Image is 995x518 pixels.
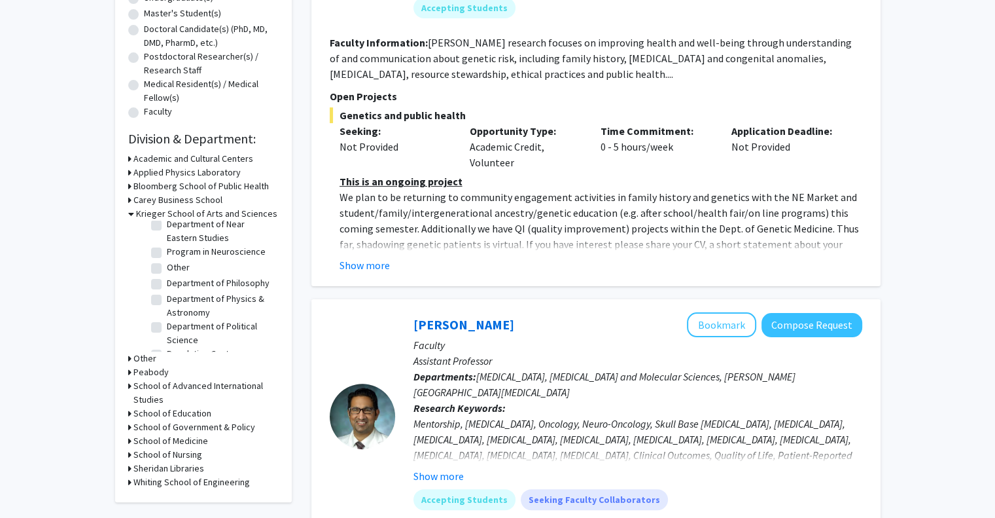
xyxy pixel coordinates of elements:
[340,189,862,284] p: We plan to be returning to community engagement activities in family history and genetics with th...
[144,7,221,20] label: Master's Student(s)
[470,123,581,139] p: Opportunity Type:
[330,36,428,49] b: Faculty Information:
[340,257,390,273] button: Show more
[133,193,222,207] h3: Carey Business School
[413,401,506,415] b: Research Keywords:
[521,489,668,510] mat-chip: Seeking Faculty Collaborators
[133,475,250,489] h3: Whiting School of Engineering
[133,379,279,407] h3: School of Advanced International Studies
[413,416,862,510] div: Mentorship, [MEDICAL_DATA], Oncology, Neuro-Oncology, Skull Base [MEDICAL_DATA], [MEDICAL_DATA], ...
[133,365,169,379] h3: Peabody
[136,207,277,221] h3: Krieger School of Arts and Sciences
[167,347,237,361] label: Population Center
[167,217,275,245] label: Department of Near Eastern Studies
[133,152,253,166] h3: Academic and Cultural Centers
[340,175,463,188] u: This is an ongoing project
[413,489,515,510] mat-chip: Accepting Students
[133,179,269,193] h3: Bloomberg School of Public Health
[413,468,464,484] button: Show more
[167,320,275,347] label: Department of Political Science
[133,352,156,365] h3: Other
[133,434,208,448] h3: School of Medicine
[731,123,843,139] p: Application Deadline:
[601,123,712,139] p: Time Commitment:
[167,276,270,290] label: Department of Philosophy
[133,448,202,462] h3: School of Nursing
[144,50,279,77] label: Postdoctoral Researcher(s) / Research Staff
[340,123,451,139] p: Seeking:
[133,462,204,475] h3: Sheridan Libraries
[413,316,514,333] a: [PERSON_NAME]
[144,22,279,50] label: Doctoral Candidate(s) (PhD, MD, DMD, PharmD, etc.)
[330,88,862,104] p: Open Projects
[167,261,190,274] label: Other
[413,370,795,399] span: [MEDICAL_DATA], [MEDICAL_DATA] and Molecular Sciences, [PERSON_NAME][GEOGRAPHIC_DATA][MEDICAL_DATA]
[330,36,852,81] fg-read-more: [PERSON_NAME] research focuses on improving health and well-being through understanding of and co...
[413,353,862,369] p: Assistant Professor
[722,123,852,170] div: Not Provided
[591,123,722,170] div: 0 - 5 hours/week
[340,139,451,155] div: Not Provided
[144,77,279,105] label: Medical Resident(s) / Medical Fellow(s)
[133,420,255,434] h3: School of Government & Policy
[413,370,476,383] b: Departments:
[413,337,862,353] p: Faculty
[460,123,591,170] div: Academic Credit, Volunteer
[133,166,241,179] h3: Applied Physics Laboratory
[144,105,172,119] label: Faculty
[687,312,756,337] button: Add Raj Mukherjee to Bookmarks
[761,313,862,337] button: Compose Request to Raj Mukherjee
[10,459,56,508] iframe: Chat
[330,107,862,123] span: Genetics and public health
[133,407,211,420] h3: School of Education
[167,245,266,259] label: Program in Neuroscience
[128,131,279,147] h2: Division & Department:
[167,292,275,320] label: Department of Physics & Astronomy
